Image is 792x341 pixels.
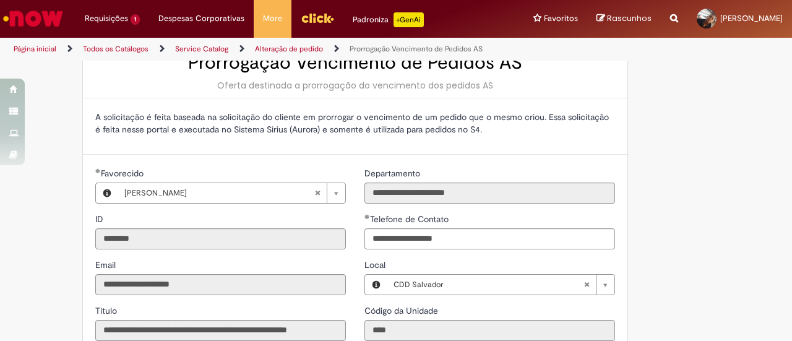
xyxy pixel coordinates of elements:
input: Código da Unidade [364,320,615,341]
label: Somente leitura - Departamento [364,167,423,179]
div: Padroniza [353,12,424,27]
span: Requisições [85,12,128,25]
abbr: Limpar campo Favorecido [308,183,327,203]
div: Oferta destinada a prorrogação do vencimento dos pedidos AS [95,79,615,92]
abbr: Limpar campo Local [577,275,596,295]
span: Local [364,259,388,270]
span: Somente leitura - Email [95,259,118,270]
span: More [263,12,282,25]
span: Favoritos [544,12,578,25]
input: Email [95,274,346,295]
span: 1 [131,14,140,25]
span: CDD Salvador [394,275,583,295]
button: Favorecido, Visualizar este registro Eliseu Oliveira De Jesus [96,183,118,203]
p: A solicitação é feita baseada na solicitação do cliente em prorrogar o vencimento de um pedido qu... [95,111,615,136]
input: Título [95,320,346,341]
img: ServiceNow [1,6,65,31]
img: click_logo_yellow_360x200.png [301,9,334,27]
span: [PERSON_NAME] [720,13,783,24]
input: Telefone de Contato [364,228,615,249]
span: Somente leitura - Código da Unidade [364,305,441,316]
span: Obrigatório Preenchido [95,168,101,173]
span: Obrigatório Preenchido [364,214,370,219]
span: Despesas Corporativas [158,12,244,25]
a: [PERSON_NAME]Limpar campo Favorecido [118,183,345,203]
label: Somente leitura - ID [95,213,106,225]
span: Telefone de Contato [370,214,451,225]
a: Alteração de pedido [255,44,323,54]
span: Somente leitura - Departamento [364,168,423,179]
span: Somente leitura - ID [95,214,106,225]
span: Necessários - Favorecido [101,168,146,179]
span: [PERSON_NAME] [124,183,314,203]
a: Service Catalog [175,44,228,54]
a: Página inicial [14,44,56,54]
label: Somente leitura - Título [95,304,119,317]
label: Somente leitura - Código da Unidade [364,304,441,317]
button: Local, Visualizar este registro CDD Salvador [365,275,387,295]
a: Todos os Catálogos [83,44,148,54]
span: Rascunhos [607,12,652,24]
p: +GenAi [394,12,424,27]
a: Rascunhos [596,13,652,25]
input: Departamento [364,183,615,204]
label: Somente leitura - Email [95,259,118,271]
h2: Prorrogação Vencimento de Pedidos AS [95,53,615,73]
span: Somente leitura - Título [95,305,119,316]
a: Prorrogação Vencimento de Pedidos AS [350,44,483,54]
a: CDD SalvadorLimpar campo Local [387,275,614,295]
input: ID [95,228,346,249]
ul: Trilhas de página [9,38,519,61]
